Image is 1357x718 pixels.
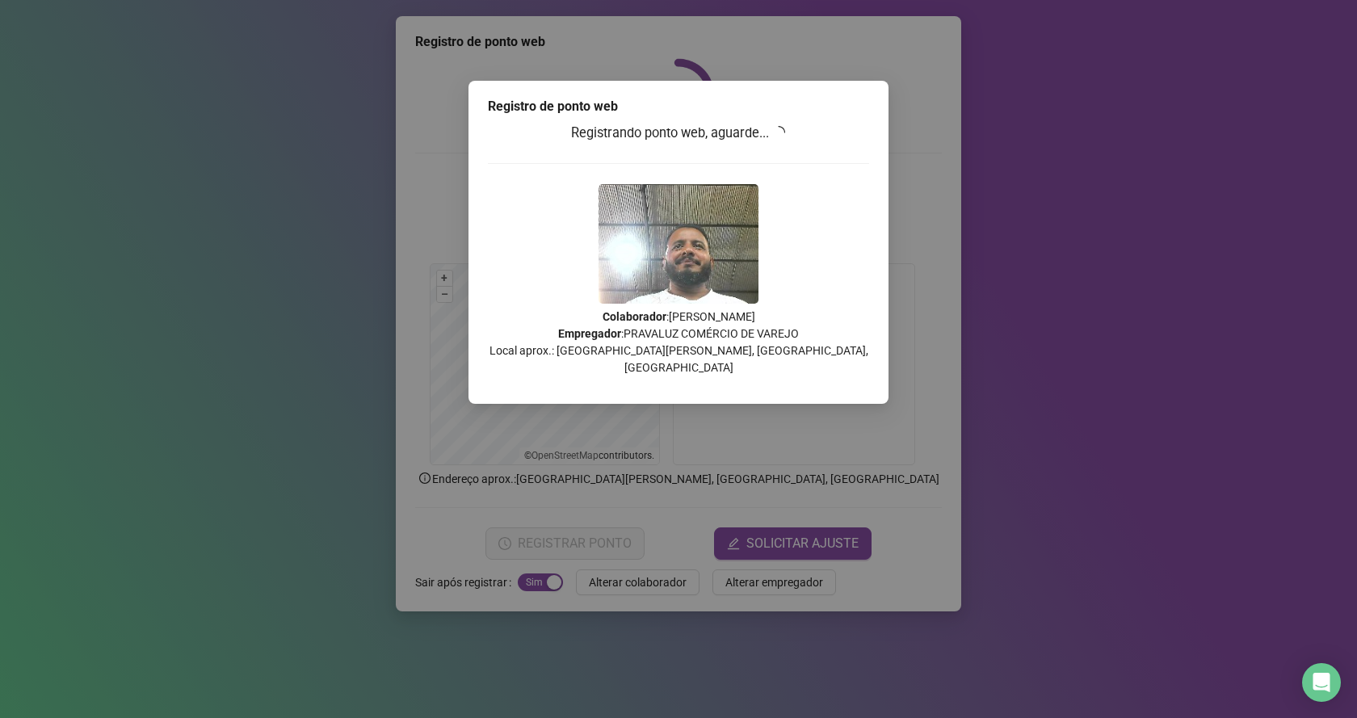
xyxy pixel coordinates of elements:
strong: Colaborador [603,310,666,323]
span: loading [771,124,787,140]
div: Registro de ponto web [488,97,869,116]
h3: Registrando ponto web, aguarde... [488,123,869,144]
strong: Empregador [558,327,621,340]
div: Open Intercom Messenger [1302,663,1341,702]
p: : [PERSON_NAME] : PRAVALUZ COMÉRCIO DE VAREJO Local aprox.: [GEOGRAPHIC_DATA][PERSON_NAME], [GEOG... [488,309,869,376]
img: 9k= [599,184,758,304]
